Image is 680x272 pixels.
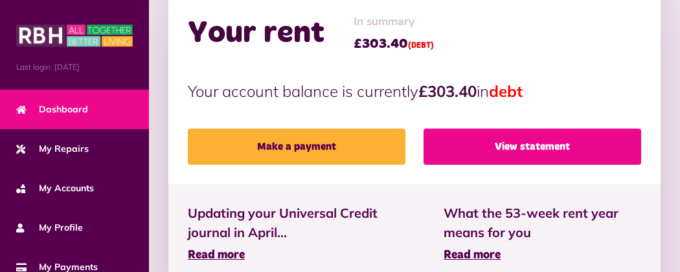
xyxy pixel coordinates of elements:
[16,142,89,156] span: My Repairs
[444,204,641,242] span: What the 53-week rent year means for you
[188,15,324,52] h2: Your rent
[418,81,477,101] strong: £303.40
[16,23,133,48] img: MyRBH
[188,129,405,165] a: Make a payment
[489,81,523,101] span: debt
[354,34,434,54] span: £303.40
[16,61,133,73] span: Last login: [DATE]
[354,14,434,31] span: In summary
[408,42,434,50] span: (DEBT)
[444,249,501,261] span: Read more
[16,182,94,195] span: My Accounts
[188,79,641,103] p: Your account balance is currently in
[444,204,641,264] a: What the 53-week rent year means for you Read more
[188,204,405,264] a: Updating your Universal Credit journal in April... Read more
[16,221,83,235] span: My Profile
[188,249,245,261] span: Read more
[16,103,88,116] span: Dashboard
[424,129,641,165] a: View statement
[188,204,405,242] span: Updating your Universal Credit journal in April...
